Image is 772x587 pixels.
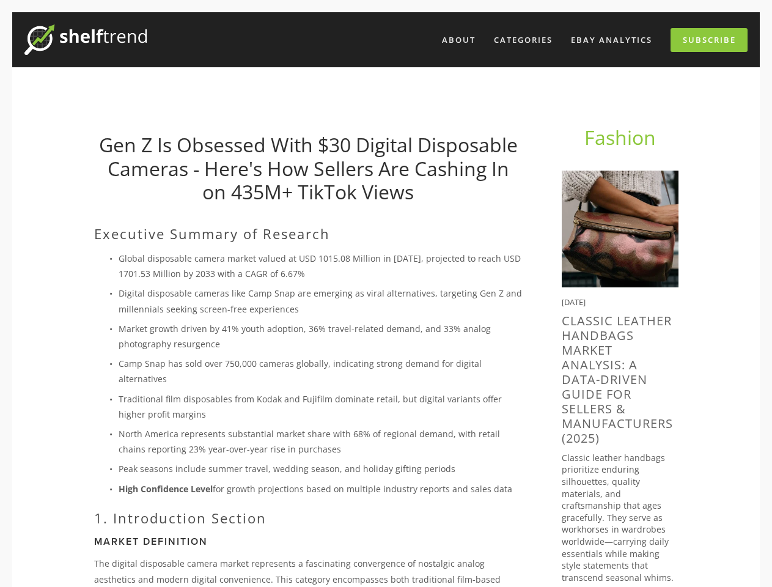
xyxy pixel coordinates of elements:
p: Camp Snap has sold over 750,000 cameras globally, indicating strong demand for digital alternatives [119,356,523,386]
p: Market growth driven by 41% youth adoption, 36% travel-related demand, and 33% analog photography... [119,321,523,352]
p: Peak seasons include summer travel, wedding season, and holiday gifting periods [119,461,523,476]
strong: High Confidence Level [119,483,213,495]
p: Traditional film disposables from Kodak and Fujifilm dominate retail, but digital variants offer ... [119,391,523,422]
p: for growth projections based on multiple industry reports and sales data [119,481,523,497]
time: [DATE] [562,297,586,308]
h2: Executive Summary of Research [94,226,523,242]
a: eBay Analytics [563,30,660,50]
div: Categories [486,30,561,50]
h2: 1. Introduction Section [94,510,523,526]
a: Gen Z Is Obsessed With $30 Digital Disposable Cameras - Here's How Sellers Are Cashing In on 435M... [99,131,518,205]
p: North America represents substantial market share with 68% of regional demand, with retail chains... [119,426,523,457]
a: Classic Leather Handbags Market Analysis: A Data-Driven Guide for Sellers & Manufacturers (2025) [562,312,673,446]
h3: Market Definition [94,536,523,547]
img: ShelfTrend [24,24,147,55]
img: Classic Leather Handbags Market Analysis: A Data-Driven Guide for Sellers &amp; Manufacturers (2025) [562,171,678,287]
a: Fashion [584,124,656,150]
p: Digital disposable cameras like Camp Snap are emerging as viral alternatives, targeting Gen Z and... [119,286,523,316]
a: Subscribe [671,28,748,52]
a: About [434,30,483,50]
p: Classic leather handbags prioritize enduring silhouettes, quality materials, and craftsmanship th... [562,452,678,584]
p: Global disposable camera market valued at USD 1015.08 Million in [DATE], projected to reach USD 1... [119,251,523,281]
